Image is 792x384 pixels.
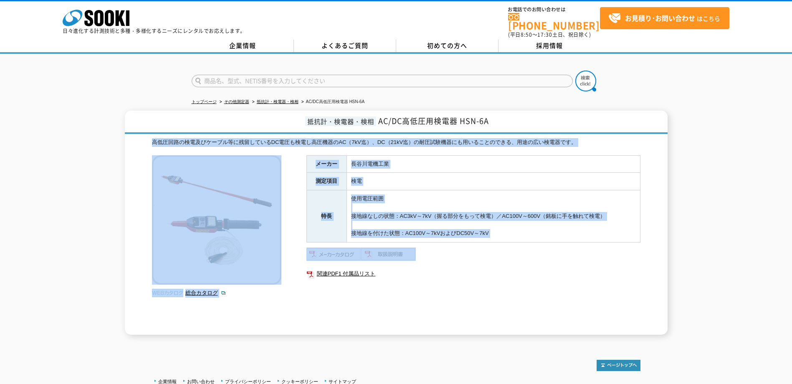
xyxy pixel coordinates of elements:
p: 日々進化する計測技術と多種・多様化するニーズにレンタルでお応えします。 [63,28,245,33]
span: AC/DC高低圧用検電器 HSN-6A [378,115,489,126]
span: 8:50 [521,31,532,38]
th: メーカー [306,155,347,173]
span: お電話でのお問い合わせは [508,7,600,12]
img: 取扱説明書 [361,248,416,261]
span: 初めての方へ [427,41,467,50]
a: 抵抗計・検電器・検相 [257,99,299,104]
span: 抵抗計・検電器・検相 [305,116,376,126]
a: お見積り･お問い合わせはこちら [600,7,729,29]
span: 17:30 [537,31,552,38]
img: トップページへ [597,360,640,371]
img: btn_search.png [575,71,596,91]
a: 総合カタログ [185,290,226,296]
a: 企業情報 [192,40,294,52]
a: その他測定器 [224,99,249,104]
a: クッキーポリシー [281,379,318,384]
th: 特長 [306,190,347,243]
a: トップページ [192,99,217,104]
td: 長谷川電機工業 [347,155,640,173]
a: 採用情報 [498,40,601,52]
img: AC/DC高低圧用検電器 HSN-6A [152,155,281,285]
a: プライバシーポリシー [225,379,271,384]
img: メーカーカタログ [306,248,361,261]
a: 企業情報 [158,379,177,384]
span: はこちら [608,12,720,25]
li: AC/DC高低圧用検電器 HSN-6A [300,98,365,106]
a: お問い合わせ [187,379,215,384]
a: サイトマップ [329,379,356,384]
div: 高低圧回路の検電及びケーブル等に残留しているDC電圧も検電し高圧機器のAC（7kV迄）、DC（21kV迄）の耐圧試験機器にも用いることのできる、用途の広い検電器です。 [152,138,640,147]
th: 測定項目 [306,173,347,190]
a: 初めての方へ [396,40,498,52]
td: 使用電圧範囲 接地線なしの状態：AC3kV～7kV（握る部分をもって検電）／AC100V～600V（銘板に手を触れて検電） 接地線を付けた状態：AC100V～7kVおよびDC50V～7kV [347,190,640,243]
td: 検電 [347,173,640,190]
img: webカタログ [152,289,183,297]
span: (平日 ～ 土日、祝日除く) [508,31,591,38]
a: [PHONE_NUMBER] [508,13,600,30]
a: メーカーカタログ [306,253,361,259]
a: 関連PDF1 付属品リスト [306,268,640,279]
a: 取扱説明書 [361,253,416,259]
input: 商品名、型式、NETIS番号を入力してください [192,75,573,87]
strong: お見積り･お問い合わせ [625,13,695,23]
a: よくあるご質問 [294,40,396,52]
